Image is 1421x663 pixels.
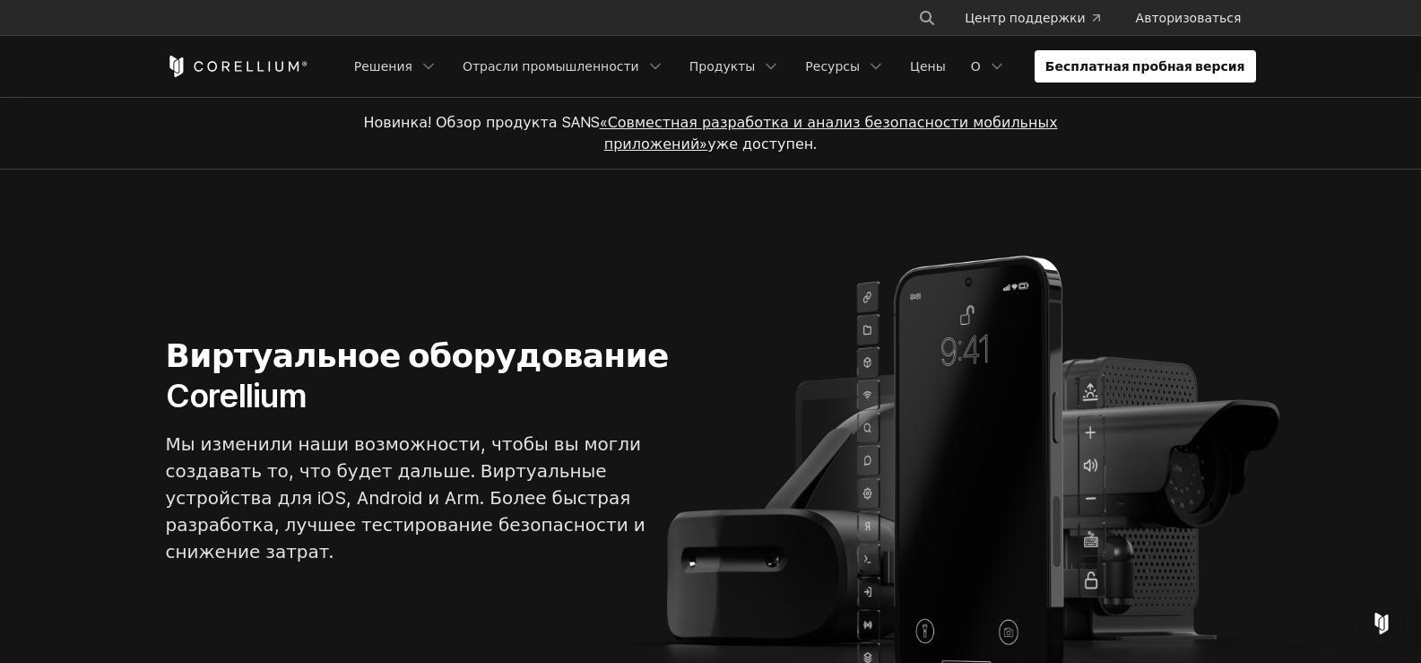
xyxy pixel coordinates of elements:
[911,2,943,34] button: Поиск
[1136,10,1242,25] font: Авторизоваться
[965,10,1085,25] font: Центр поддержки
[166,56,308,77] a: Кореллиум Дом
[1360,602,1403,645] div: Открытый Интерком Мессенджер
[343,50,1256,83] div: Меню навигации
[166,433,646,563] font: Мы изменили наши возможности, чтобы вы могли создавать то, что будет дальше. Виртуальные устройст...
[689,58,756,74] font: Продукты
[1045,58,1245,74] font: Бесплатная пробная версия
[910,58,946,74] font: Цены
[463,58,639,74] font: Отрасли промышленности
[805,58,860,74] font: Ресурсы
[707,135,817,153] font: уже доступен.
[971,58,981,74] font: О
[166,336,669,415] font: Виртуальное оборудование Corellium
[600,113,1058,153] a: «Совместная разработка и анализ безопасности мобильных приложений»
[897,2,1255,34] div: Меню навигации
[354,58,412,74] font: Решения
[363,113,599,131] font: Новинка! Обзор продукта SANS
